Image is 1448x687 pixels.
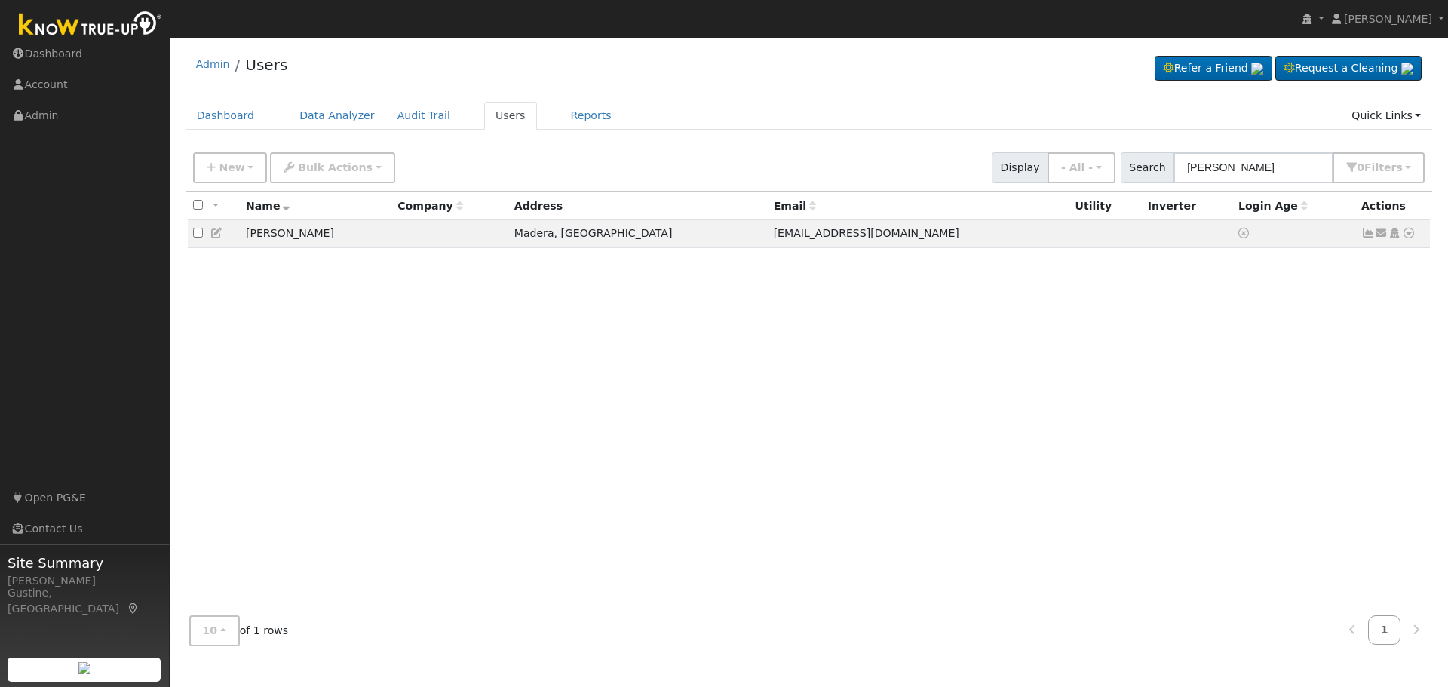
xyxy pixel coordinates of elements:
[1155,56,1272,81] a: Refer a Friend
[774,200,816,212] span: Email
[386,102,462,130] a: Audit Trail
[1048,152,1115,183] button: - All -
[1402,225,1416,241] a: Other actions
[210,227,224,239] a: Edit User
[1121,152,1174,183] span: Search
[1238,227,1252,239] a: No login access
[1075,198,1137,214] div: Utility
[1251,63,1263,75] img: retrieve
[78,662,90,674] img: retrieve
[8,573,161,589] div: [PERSON_NAME]
[1333,152,1425,183] button: 0Filters
[245,56,287,74] a: Users
[1364,161,1403,173] span: Filter
[484,102,537,130] a: Users
[514,198,763,214] div: Address
[1375,225,1388,241] a: maguero3@my.scccd.edu
[1368,615,1401,645] a: 1
[241,220,392,248] td: [PERSON_NAME]
[1361,227,1375,239] a: Not connected
[1275,56,1422,81] a: Request a Cleaning
[1148,198,1228,214] div: Inverter
[189,615,289,646] span: of 1 rows
[560,102,623,130] a: Reports
[288,102,386,130] a: Data Analyzer
[8,553,161,573] span: Site Summary
[1238,200,1308,212] span: Days since last login
[246,200,290,212] span: Name
[1344,13,1432,25] span: [PERSON_NAME]
[1361,198,1425,214] div: Actions
[1388,227,1401,239] a: Login As
[298,161,373,173] span: Bulk Actions
[992,152,1048,183] span: Display
[397,200,462,212] span: Company name
[189,615,240,646] button: 10
[1173,152,1333,183] input: Search
[1396,161,1402,173] span: s
[11,8,170,42] img: Know True-Up
[1401,63,1413,75] img: retrieve
[196,58,230,70] a: Admin
[509,220,768,248] td: Madera, [GEOGRAPHIC_DATA]
[1340,102,1432,130] a: Quick Links
[203,624,218,636] span: 10
[774,227,959,239] span: [EMAIL_ADDRESS][DOMAIN_NAME]
[186,102,266,130] a: Dashboard
[219,161,244,173] span: New
[8,585,161,617] div: Gustine, [GEOGRAPHIC_DATA]
[127,603,140,615] a: Map
[270,152,394,183] button: Bulk Actions
[193,152,268,183] button: New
